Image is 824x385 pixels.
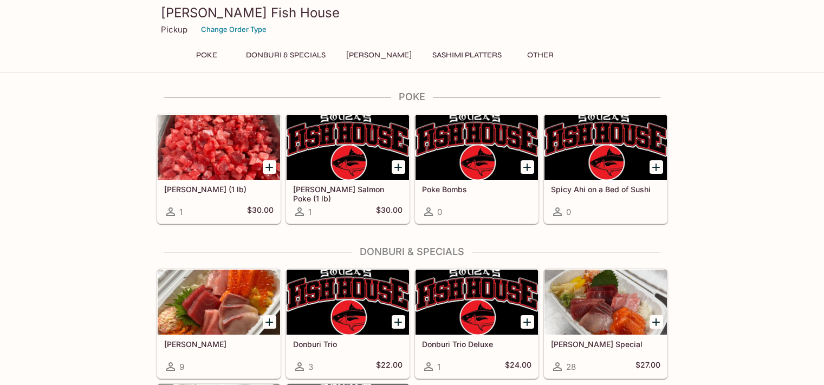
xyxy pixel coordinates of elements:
h5: $24.00 [505,360,531,373]
button: Add Spicy Ahi on a Bed of Sushi [650,160,663,174]
a: [PERSON_NAME] Salmon Poke (1 lb)1$30.00 [286,114,410,224]
div: Spicy Ahi on a Bed of Sushi [544,115,667,180]
div: Ora King Salmon Poke (1 lb) [287,115,409,180]
button: Poke [183,48,231,63]
h5: Donburi Trio Deluxe [422,340,531,349]
div: Ahi Poke (1 lb) [158,115,280,180]
h5: Spicy Ahi on a Bed of Sushi [551,185,660,194]
button: Add Donburi Trio [392,315,405,329]
h4: Poke [157,91,668,103]
a: Spicy Ahi on a Bed of Sushi0 [544,114,667,224]
a: Poke Bombs0 [415,114,538,224]
button: Add Donburi Trio Deluxe [521,315,534,329]
span: 1 [437,362,440,372]
button: Add Poke Bombs [521,160,534,174]
h5: $30.00 [376,205,403,218]
button: Add Souza Special [650,315,663,329]
span: 28 [566,362,576,372]
div: Poke Bombs [416,115,538,180]
h5: Poke Bombs [422,185,531,194]
h5: $30.00 [247,205,274,218]
h5: $22.00 [376,360,403,373]
a: [PERSON_NAME] (1 lb)1$30.00 [157,114,281,224]
h5: [PERSON_NAME] Special [551,340,660,349]
span: 1 [179,207,183,217]
h5: $27.00 [635,360,660,373]
div: Sashimi Donburis [158,270,280,335]
div: Souza Special [544,270,667,335]
button: Add Ora King Salmon Poke (1 lb) [392,160,405,174]
span: 0 [566,207,571,217]
h5: [PERSON_NAME] [164,340,274,349]
p: Pickup [161,24,187,35]
div: Donburi Trio [287,270,409,335]
span: 0 [437,207,442,217]
h5: [PERSON_NAME] (1 lb) [164,185,274,194]
span: 1 [308,207,312,217]
a: Donburi Trio Deluxe1$24.00 [415,269,538,379]
a: [PERSON_NAME] Special28$27.00 [544,269,667,379]
h4: Donburi & Specials [157,246,668,258]
button: Donburi & Specials [240,48,332,63]
button: Add Sashimi Donburis [263,315,276,329]
span: 3 [308,362,313,372]
button: Sashimi Platters [426,48,508,63]
span: 9 [179,362,184,372]
div: Donburi Trio Deluxe [416,270,538,335]
button: Add Ahi Poke (1 lb) [263,160,276,174]
h5: Donburi Trio [293,340,403,349]
button: Other [516,48,565,63]
h5: [PERSON_NAME] Salmon Poke (1 lb) [293,185,403,203]
button: Change Order Type [196,21,271,38]
button: [PERSON_NAME] [340,48,418,63]
h3: [PERSON_NAME] Fish House [161,4,664,21]
a: Donburi Trio3$22.00 [286,269,410,379]
a: [PERSON_NAME]9 [157,269,281,379]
